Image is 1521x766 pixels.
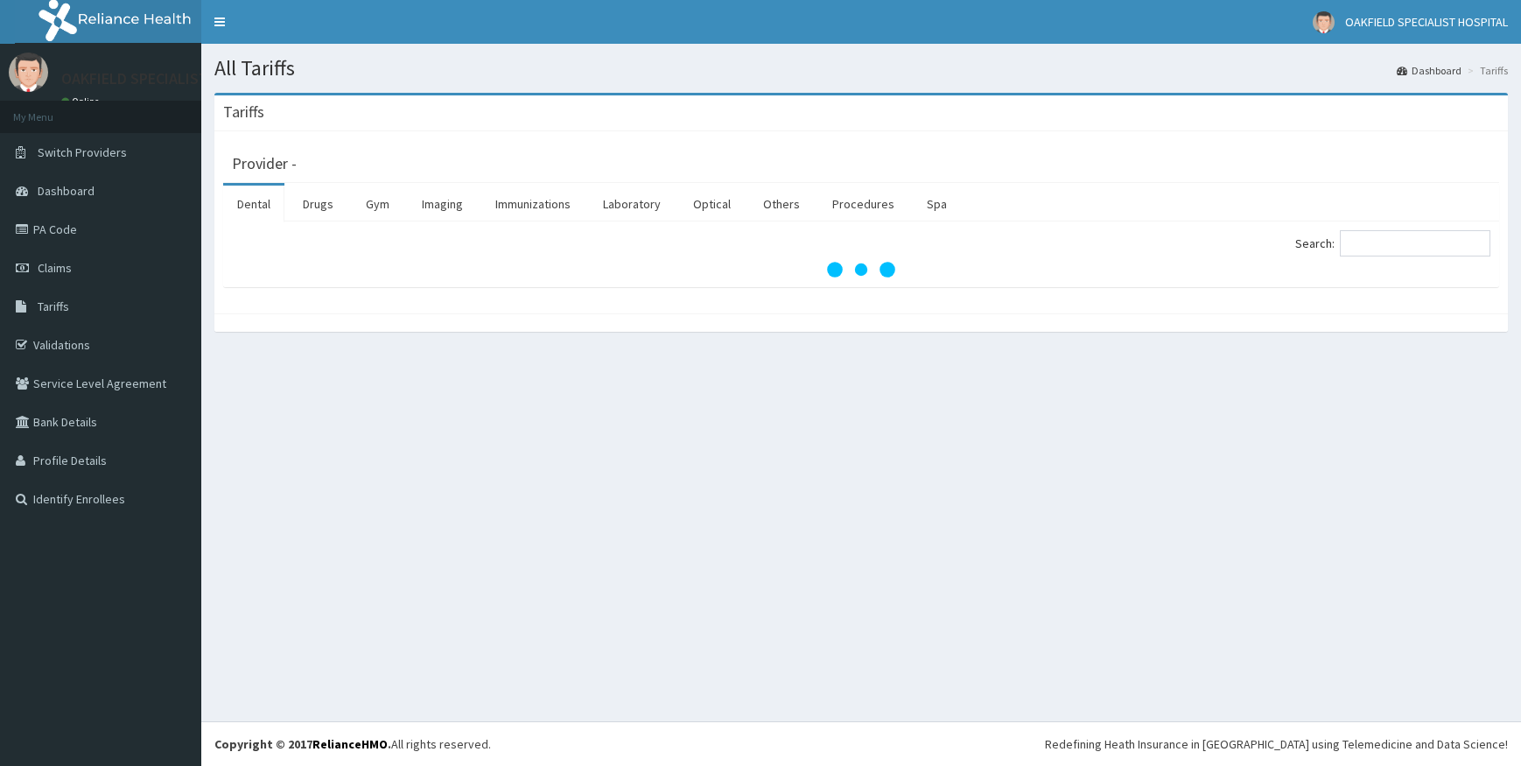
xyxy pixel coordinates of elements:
[223,104,264,120] h3: Tariffs
[749,186,814,222] a: Others
[61,71,280,87] p: OAKFIELD SPECIALIST HOSPITAL
[481,186,585,222] a: Immunizations
[214,736,391,752] strong: Copyright © 2017 .
[826,235,896,305] svg: audio-loading
[1463,63,1508,78] li: Tariffs
[1340,230,1490,257] input: Search:
[38,299,69,314] span: Tariffs
[352,186,403,222] a: Gym
[1397,63,1461,78] a: Dashboard
[214,57,1508,80] h1: All Tariffs
[1345,14,1508,30] span: OAKFIELD SPECIALIST HOSPITAL
[232,156,297,172] h3: Provider -
[1295,230,1490,257] label: Search:
[38,260,72,276] span: Claims
[1045,735,1508,753] div: Redefining Heath Insurance in [GEOGRAPHIC_DATA] using Telemedicine and Data Science!
[38,183,95,199] span: Dashboard
[1313,11,1335,33] img: User Image
[223,186,284,222] a: Dental
[589,186,675,222] a: Laboratory
[408,186,477,222] a: Imaging
[38,144,127,160] span: Switch Providers
[312,736,388,752] a: RelianceHMO
[9,53,48,92] img: User Image
[201,721,1521,766] footer: All rights reserved.
[913,186,961,222] a: Spa
[289,186,347,222] a: Drugs
[61,95,103,108] a: Online
[818,186,908,222] a: Procedures
[679,186,745,222] a: Optical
